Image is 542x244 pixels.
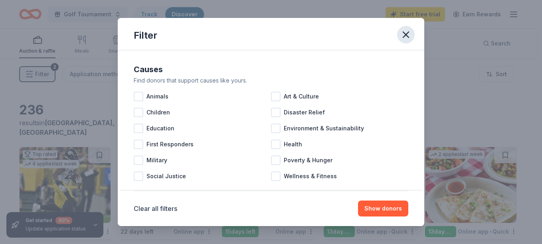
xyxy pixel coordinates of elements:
div: Causes [134,63,408,76]
div: Find donors that support causes like yours. [134,76,408,85]
div: Filter [134,29,157,42]
button: Show donors [358,201,408,216]
span: Children [146,108,170,117]
button: Clear all filters [134,204,177,213]
span: Military [146,155,167,165]
span: Health [284,140,302,149]
span: Environment & Sustainability [284,124,364,133]
span: Social Justice [146,171,186,181]
span: Animals [146,92,168,101]
span: Poverty & Hunger [284,155,332,165]
span: Disaster Relief [284,108,325,117]
span: Art & Culture [284,92,319,101]
span: First Responders [146,140,194,149]
span: Education [146,124,174,133]
span: Wellness & Fitness [284,171,337,181]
